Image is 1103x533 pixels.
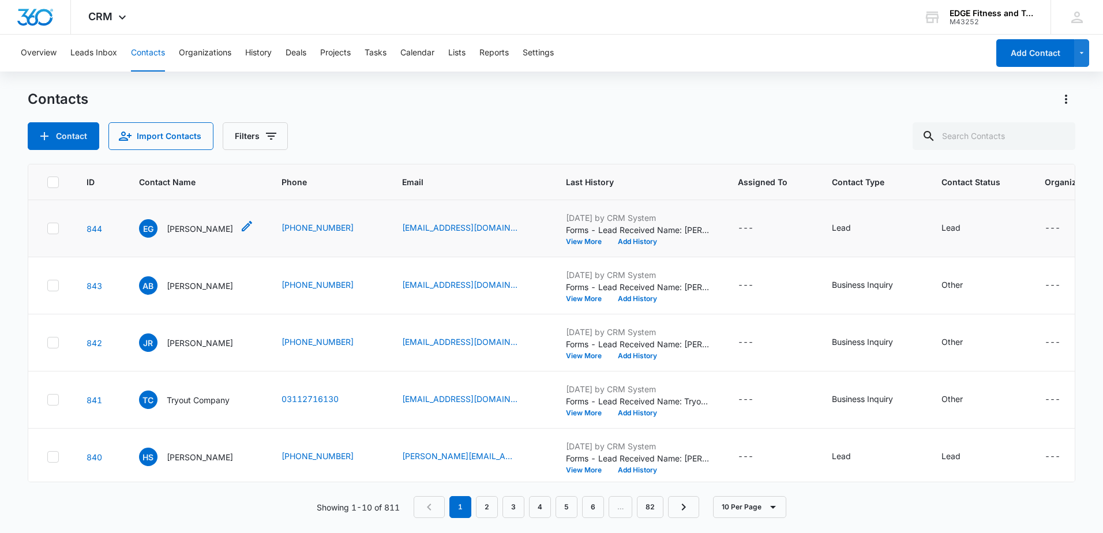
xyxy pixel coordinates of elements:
[566,269,710,281] p: [DATE] by CRM System
[87,452,102,462] a: Navigate to contact details page for Holly Stearns
[832,176,897,188] span: Contact Type
[950,18,1034,26] div: account id
[566,295,610,302] button: View More
[282,222,354,234] a: [PHONE_NUMBER]
[941,450,961,462] div: Lead
[402,222,517,234] a: [EMAIL_ADDRESS][DOMAIN_NAME]
[1045,450,1081,464] div: Organization - - Select to Edit Field
[941,279,963,291] div: Other
[87,224,102,234] a: Navigate to contact details page for Elizabeth Grenesko
[566,238,610,245] button: View More
[1045,176,1097,188] span: Organization
[950,9,1034,18] div: account name
[282,279,374,292] div: Phone - (989) 415-8489 - Select to Edit Field
[286,35,306,72] button: Deals
[941,450,981,464] div: Contact Status - Lead - Select to Edit Field
[996,39,1074,67] button: Add Contact
[566,281,710,293] p: Forms - Lead Received Name: [PERSON_NAME] Email: [EMAIL_ADDRESS][DOMAIN_NAME] Phone: [PHONE_NUMBE...
[566,212,710,224] p: [DATE] by CRM System
[365,35,387,72] button: Tasks
[282,450,374,464] div: Phone - (989) 424-1089 - Select to Edit Field
[87,395,102,405] a: Navigate to contact details page for Tryout Company
[479,35,509,72] button: Reports
[610,295,665,302] button: Add History
[139,391,157,409] span: TC
[282,279,354,291] a: [PHONE_NUMBER]
[402,279,517,291] a: [EMAIL_ADDRESS][DOMAIN_NAME]
[320,35,351,72] button: Projects
[713,496,786,518] button: 10 Per Page
[282,393,339,405] a: 03112716130
[167,223,233,235] p: [PERSON_NAME]
[70,35,117,72] button: Leads Inbox
[139,448,157,466] span: HS
[566,395,710,407] p: Forms - Lead Received Name: Tryout Company Email: [EMAIL_ADDRESS][DOMAIN_NAME] Phone: [PHONE_NUMB...
[556,496,577,518] a: Page 5
[21,35,57,72] button: Overview
[139,176,237,188] span: Contact Name
[582,496,604,518] a: Page 6
[448,35,466,72] button: Lists
[139,219,254,238] div: Contact Name - Elizabeth Grenesko - Select to Edit Field
[637,496,663,518] a: Page 82
[400,35,434,72] button: Calendar
[566,326,710,338] p: [DATE] by CRM System
[941,393,984,407] div: Contact Status - Other - Select to Edit Field
[832,393,893,405] div: Business Inquiry
[941,336,984,350] div: Contact Status - Other - Select to Edit Field
[1045,393,1081,407] div: Organization - - Select to Edit Field
[139,333,254,352] div: Contact Name - Jen Rubenacker - Select to Edit Field
[282,336,374,350] div: Phone - (989) 488-0919 - Select to Edit Field
[88,10,112,22] span: CRM
[566,440,710,452] p: [DATE] by CRM System
[449,496,471,518] em: 1
[738,279,753,292] div: ---
[738,393,774,407] div: Assigned To - - Select to Edit Field
[139,219,157,238] span: EG
[941,279,984,292] div: Contact Status - Other - Select to Edit Field
[282,450,354,462] a: [PHONE_NUMBER]
[223,122,288,150] button: Filters
[832,222,851,234] div: Lead
[167,394,230,406] p: Tryout Company
[282,222,374,235] div: Phone - (989) 513-6429 - Select to Edit Field
[402,393,517,405] a: [EMAIL_ADDRESS][DOMAIN_NAME]
[529,496,551,518] a: Page 4
[566,338,710,350] p: Forms - Lead Received Name: [PERSON_NAME] Email: [EMAIL_ADDRESS][DOMAIN_NAME] Phone: [PHONE_NUMBE...
[668,496,699,518] a: Next Page
[282,336,354,348] a: [PHONE_NUMBER]
[1045,393,1060,407] div: ---
[523,35,554,72] button: Settings
[139,276,254,295] div: Contact Name - Austin Benchley - Select to Edit Field
[87,176,95,188] span: ID
[28,122,99,150] button: Add Contact
[832,450,851,462] div: Lead
[832,222,872,235] div: Contact Type - Lead - Select to Edit Field
[167,451,233,463] p: [PERSON_NAME]
[610,352,665,359] button: Add History
[402,336,538,350] div: Email - joeandjenr@gmail.com - Select to Edit Field
[317,501,400,513] p: Showing 1-10 of 811
[1045,279,1060,292] div: ---
[1045,279,1081,292] div: Organization - - Select to Edit Field
[1045,336,1081,350] div: Organization - - Select to Edit Field
[282,393,359,407] div: Phone - 03112716130 - Select to Edit Field
[139,276,157,295] span: AB
[167,337,233,349] p: [PERSON_NAME]
[832,336,893,348] div: Business Inquiry
[610,238,665,245] button: Add History
[738,222,774,235] div: Assigned To - - Select to Edit Field
[402,336,517,348] a: [EMAIL_ADDRESS][DOMAIN_NAME]
[402,222,538,235] div: Email - adventuresofliz.96@gmail.com - Select to Edit Field
[502,496,524,518] a: Page 3
[738,450,774,464] div: Assigned To - - Select to Edit Field
[87,281,102,291] a: Navigate to contact details page for Austin Benchley
[941,393,963,405] div: Other
[566,224,710,236] p: Forms - Lead Received Name: [PERSON_NAME] Email: [EMAIL_ADDRESS][DOMAIN_NAME] Phone: [PHONE_NUMBE...
[402,450,517,462] a: [PERSON_NAME][EMAIL_ADDRESS][DOMAIN_NAME]
[738,336,753,350] div: ---
[402,450,538,464] div: Email - holly@vetrada.com - Select to Edit Field
[414,496,699,518] nav: Pagination
[832,336,914,350] div: Contact Type - Business Inquiry - Select to Edit Field
[402,176,522,188] span: Email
